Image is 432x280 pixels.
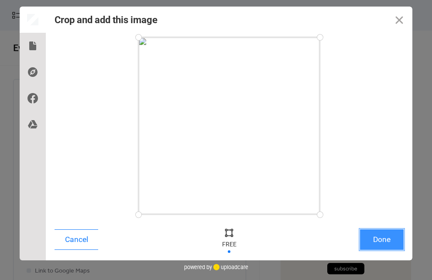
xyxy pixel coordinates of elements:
[20,33,46,59] div: Local Files
[55,229,98,250] button: Cancel
[386,7,412,33] button: Close
[184,260,248,273] div: powered by
[20,111,46,138] div: Google Drive
[360,229,404,250] button: Done
[20,59,46,85] div: Direct Link
[20,85,46,111] div: Facebook
[212,264,248,270] a: uploadcare
[55,14,158,25] div: Crop and add this image
[20,7,46,33] div: Preview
